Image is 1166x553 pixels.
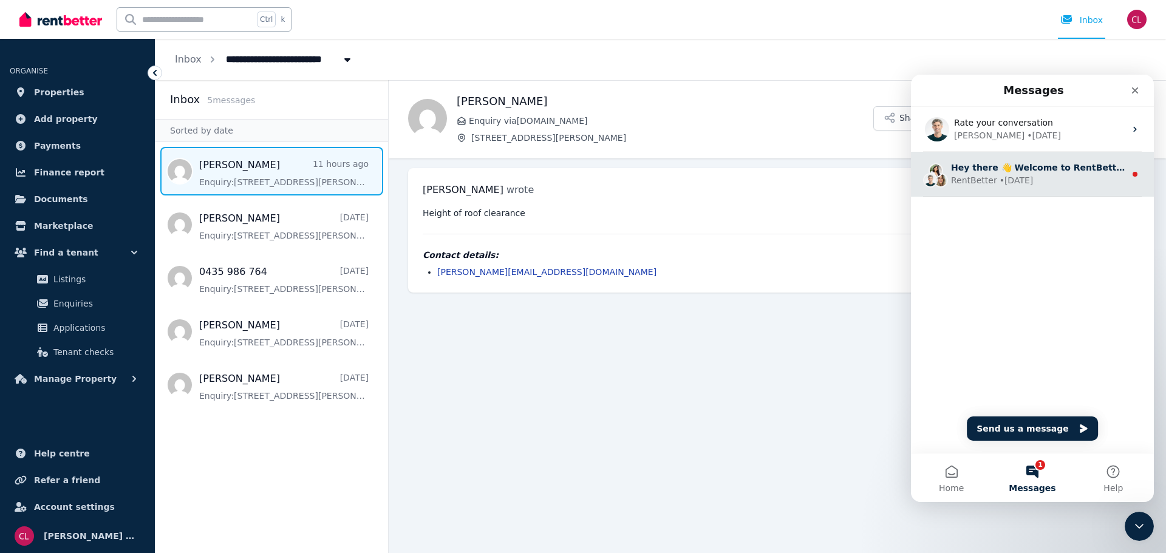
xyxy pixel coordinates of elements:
a: [PERSON_NAME][EMAIL_ADDRESS][DOMAIN_NAME] [437,267,656,277]
span: Marketplace [34,219,93,233]
span: [STREET_ADDRESS][PERSON_NAME] [471,132,873,144]
h2: Inbox [170,91,200,108]
a: Inbox [175,53,202,65]
button: Help [162,379,243,427]
a: Enquiries [15,291,140,316]
a: Listings [15,267,140,291]
span: Messages [98,409,145,418]
button: Messages [81,379,162,427]
a: Marketplace [10,214,145,238]
a: 0435 986 764[DATE]Enquiry:[STREET_ADDRESS][PERSON_NAME]. [199,265,369,295]
div: RentBetter [40,100,86,112]
span: Add property [34,112,98,126]
a: Documents [10,187,145,211]
a: Refer a friend [10,468,145,492]
iframe: Intercom live chat [911,75,1154,502]
span: Home [28,409,53,418]
span: Properties [34,85,84,100]
nav: Breadcrumb [155,39,373,80]
span: [PERSON_NAME] [423,184,503,195]
a: [PERSON_NAME]11 hours agoEnquiry:[STREET_ADDRESS][PERSON_NAME]. [199,158,369,188]
img: Cheryl & Dave Lambert [15,526,34,546]
a: Tenant checks [15,340,140,364]
span: Ctrl [257,12,276,27]
a: Add property [10,107,145,131]
span: Hey there 👋 Welcome to RentBetter! On RentBetter, taking control and managing your property is ea... [40,88,813,98]
span: Applications [53,321,135,335]
button: Manage Property [10,367,145,391]
a: [PERSON_NAME][DATE]Enquiry:[STREET_ADDRESS][PERSON_NAME]. [199,371,369,402]
iframe: Intercom live chat [1125,512,1154,541]
button: Share Application Link [873,106,1004,131]
img: Daniel [408,99,447,138]
span: Listings [53,272,135,287]
div: • [DATE] [89,100,123,112]
span: wrote [506,184,534,195]
a: Applications [15,316,140,340]
nav: Message list [155,142,388,414]
span: 5 message s [207,95,255,105]
span: Enquiries [53,296,135,311]
span: Documents [34,192,88,206]
a: Properties [10,80,145,104]
a: Finance report [10,160,145,185]
div: Sorted by date [155,119,388,142]
button: Send us a message [56,342,187,366]
span: k [281,15,285,24]
a: [PERSON_NAME][DATE]Enquiry:[STREET_ADDRESS][PERSON_NAME]. [199,318,369,348]
div: Inbox [1060,14,1103,26]
a: Payments [10,134,145,158]
span: ORGANISE [10,67,48,75]
h1: [PERSON_NAME] [457,93,873,110]
span: Help [193,409,212,418]
span: Refer a friend [34,473,100,487]
span: Finance report [34,165,104,180]
h4: Contact details: [423,249,1132,261]
span: Payments [34,138,81,153]
a: Help centre [10,441,145,466]
button: Find a tenant [10,240,145,265]
span: Help centre [34,446,90,461]
img: RentBetter [19,10,102,29]
span: Find a tenant [34,245,98,260]
span: Tenant checks [53,345,135,359]
span: [PERSON_NAME] & [PERSON_NAME] [44,529,140,543]
span: Manage Property [34,371,117,386]
img: Cheryl & Dave Lambert [1127,10,1147,29]
span: Enquiry via [DOMAIN_NAME] [469,115,873,127]
span: Account settings [34,500,115,514]
a: [PERSON_NAME][DATE]Enquiry:[STREET_ADDRESS][PERSON_NAME]. [199,211,369,242]
a: Account settings [10,495,145,519]
pre: Height of roof clearance [423,207,1132,219]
